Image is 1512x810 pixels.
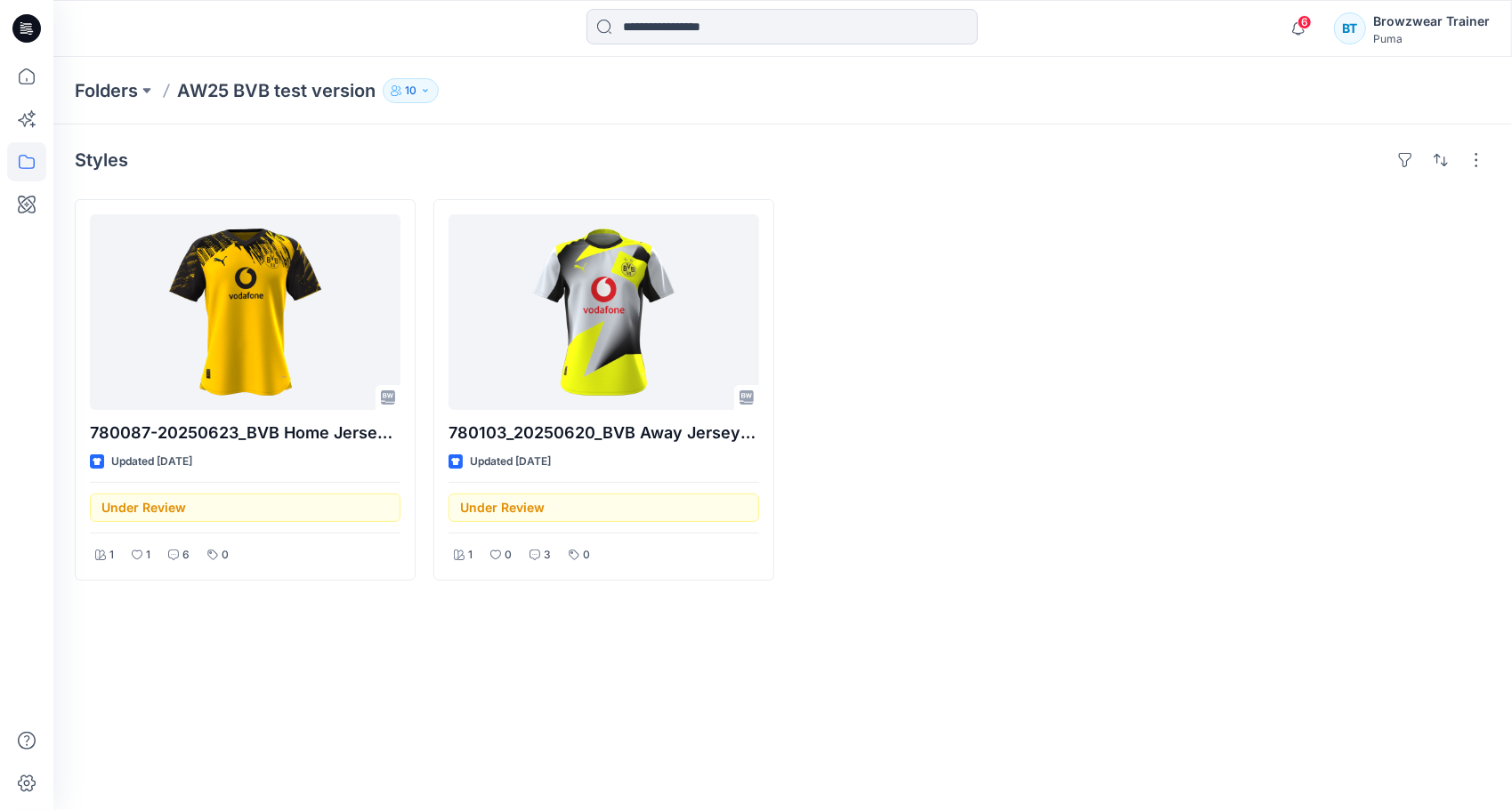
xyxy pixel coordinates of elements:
[1373,11,1490,32] div: Browzwear Trainer
[90,421,400,445] p: 780087-20250623_BVB Home Jersey Authentic
[1334,12,1366,44] div: BT
[1298,15,1312,29] span: 6
[182,546,190,565] p: 6
[75,149,128,171] h4: Styles
[177,78,376,103] p: AW25 BVB test version
[468,546,473,565] p: 1
[449,421,759,445] p: 780103_20250620_BVB Away Jersey Authentic
[449,214,759,410] a: 780103_20250620_BVB Away Jersey Authentic
[75,78,138,103] a: Folders
[90,214,400,410] a: 780087-20250623_BVB Home Jersey Authentic
[1373,32,1490,45] div: Puma
[111,453,192,471] p: Updated [DATE]
[109,546,114,565] p: 1
[505,546,512,565] p: 0
[383,78,439,103] button: 10
[544,546,551,565] p: 3
[146,546,150,565] p: 1
[222,546,229,565] p: 0
[405,81,416,100] p: 10
[583,546,590,565] p: 0
[470,453,551,471] p: Updated [DATE]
